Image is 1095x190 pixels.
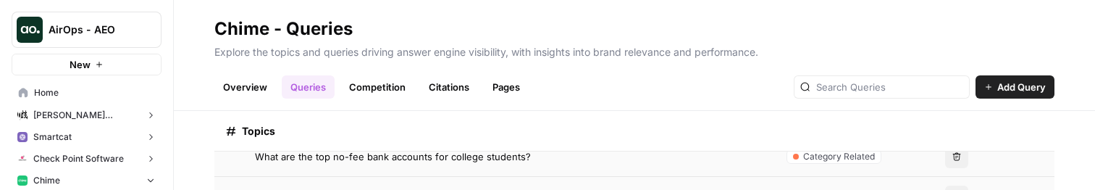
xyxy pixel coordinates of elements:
img: mhv33baw7plipcpp00rsngv1nu95 [17,175,28,186]
button: Workspace: AirOps - AEO [12,12,161,48]
button: New [12,54,161,75]
span: Topics [242,124,275,139]
span: Smartcat [33,131,72,144]
img: rkye1xl29jr3pw1t320t03wecljb [17,132,28,142]
button: Smartcat [12,126,161,148]
input: Search Queries [816,80,963,94]
span: AirOps - AEO [49,22,136,37]
img: gddfodh0ack4ddcgj10xzwv4nyos [17,154,28,164]
span: Check Point Software [33,152,124,165]
span: [PERSON_NAME] [PERSON_NAME] at Work [33,109,140,122]
button: [PERSON_NAME] [PERSON_NAME] at Work [12,104,161,126]
div: Chime - Queries [214,17,353,41]
a: Overview [214,75,276,99]
img: AirOps - AEO Logo [17,17,43,43]
a: Pages [484,75,529,99]
button: Check Point Software [12,148,161,170]
a: Competition [340,75,414,99]
span: Home [34,86,155,99]
span: What are the top no-fee bank accounts for college students? [255,149,531,164]
button: Add Query [976,75,1054,99]
span: Chime [33,174,60,187]
a: Home [12,81,161,104]
span: Add Query [997,80,1046,94]
p: Explore the topics and queries driving answer engine visibility, with insights into brand relevan... [214,41,1054,59]
span: New [70,57,91,72]
a: Queries [282,75,335,99]
img: m87i3pytwzu9d7629hz0batfjj1p [17,110,28,120]
a: Citations [420,75,478,99]
span: Category Related [803,150,875,163]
